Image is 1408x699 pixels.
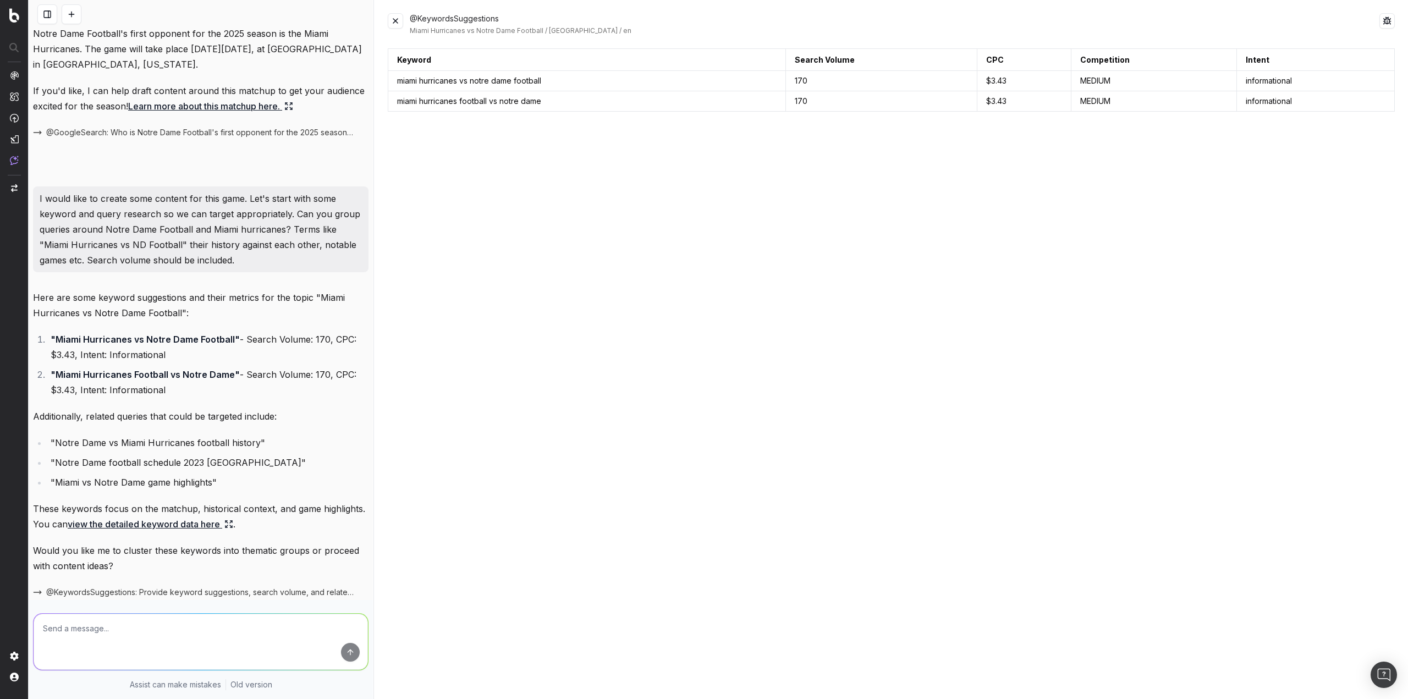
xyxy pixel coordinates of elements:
td: informational [1237,91,1395,112]
td: 170 [785,91,977,112]
div: Miami Hurricanes vs Notre Dame Football / [GEOGRAPHIC_DATA] / en [410,26,1379,35]
li: "Miami vs Notre Dame game highlights" [47,475,369,490]
div: @KeywordsSuggestions [410,13,1379,35]
img: Switch project [11,184,18,192]
li: - Search Volume: 170, CPC: $3.43, Intent: Informational [47,332,369,362]
a: view the detailed keyword data here [68,516,233,532]
th: CPC [977,49,1071,71]
p: I would like to create some content for this game. Let's start with some keyword and query resear... [40,191,362,268]
img: Studio [10,135,19,144]
td: miami hurricanes vs notre dame football [388,71,786,91]
a: Old version [230,679,272,690]
div: Open Intercom Messenger [1371,662,1397,688]
td: informational [1237,71,1395,91]
th: Intent [1237,49,1395,71]
strong: "Miami Hurricanes Football vs Notre Dame" [51,369,240,380]
td: MEDIUM [1071,91,1237,112]
img: Botify logo [9,8,19,23]
p: Here are some keyword suggestions and their metrics for the topic "Miami Hurricanes vs Notre Dame... [33,290,369,321]
th: Search Volume [785,49,977,71]
p: Assist can make mistakes [130,679,221,690]
button: @KeywordsSuggestions: Provide keyword suggestions, search volume, and related queries for this to... [33,587,369,598]
img: Intelligence [10,92,19,101]
strong: "Miami Hurricanes vs Notre Dame Football" [51,334,240,345]
td: $ 3.43 [977,91,1071,112]
td: 170 [785,71,977,91]
li: "Notre Dame football schedule 2023 [GEOGRAPHIC_DATA]" [47,455,369,470]
th: Keyword [388,49,786,71]
a: Learn more about this matchup here. [128,98,293,114]
p: These keywords focus on the matchup, historical context, and game highlights. You can . [33,501,369,532]
button: @GoogleSearch: Who is Notre Dame Football's first opponent for the 2025 season? for "Notre Dame F... [33,127,369,138]
img: Assist [10,156,19,165]
li: "Notre Dame vs Miami Hurricanes football history" [47,435,369,450]
img: My account [10,673,19,681]
img: Activation [10,113,19,123]
span: @GoogleSearch: Who is Notre Dame Football's first opponent for the 2025 season? for "Notre Dame F... [46,127,355,138]
td: $ 3.43 [977,71,1071,91]
p: Additionally, related queries that could be targeted include: [33,409,369,424]
img: Setting [10,652,19,661]
p: If you'd like, I can help draft content around this matchup to get your audience excited for the ... [33,83,369,114]
span: @KeywordsSuggestions: Provide keyword suggestions, search volume, and related queries for this to... [46,587,355,598]
td: MEDIUM [1071,71,1237,91]
li: - Search Volume: 170, CPC: $3.43, Intent: Informational [47,367,369,398]
th: Competition [1071,49,1237,71]
td: miami hurricanes football vs notre dame [388,91,786,112]
p: Notre Dame Football's first opponent for the 2025 season is the Miami Hurricanes. The game will t... [33,26,369,72]
img: Analytics [10,71,19,80]
p: Would you like me to cluster these keywords into thematic groups or proceed with content ideas? [33,543,369,574]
